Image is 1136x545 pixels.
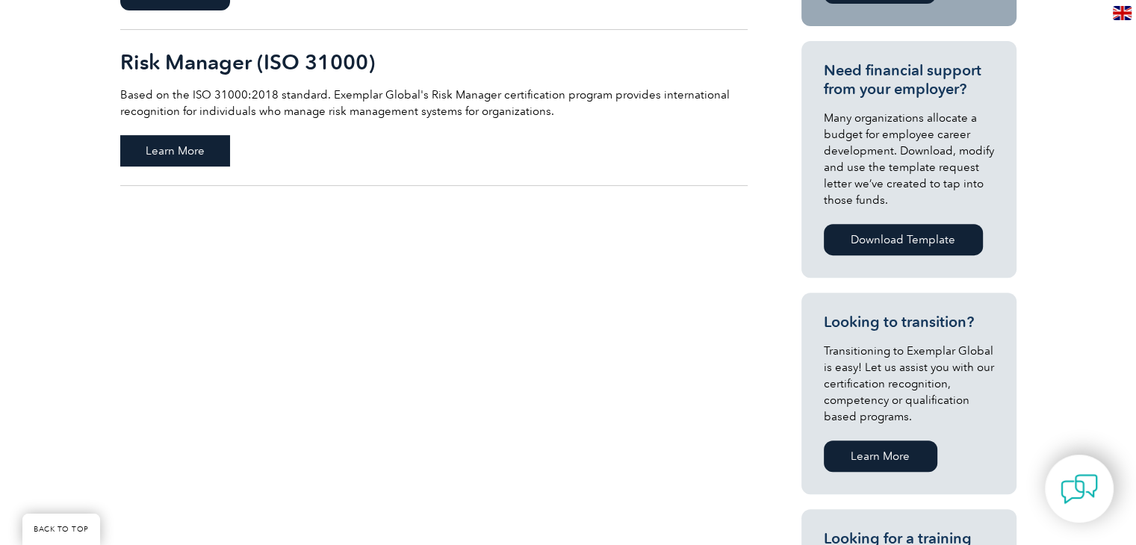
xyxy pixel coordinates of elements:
a: Learn More [824,440,937,472]
span: Learn More [120,135,230,166]
a: Risk Manager (ISO 31000) Based on the ISO 31000:2018 standard. Exemplar Global's Risk Manager cer... [120,30,748,186]
h3: Need financial support from your employer? [824,61,994,99]
img: contact-chat.png [1061,470,1098,508]
h2: Risk Manager (ISO 31000) [120,50,748,74]
h3: Looking to transition? [824,313,994,331]
p: Many organizations allocate a budget for employee career development. Download, modify and use th... [824,110,994,208]
p: Transitioning to Exemplar Global is easy! Let us assist you with our certification recognition, c... [824,343,994,425]
p: Based on the ISO 31000:2018 standard. Exemplar Global's Risk Manager certification program provid... [120,87,748,119]
a: Download Template [824,224,983,255]
a: BACK TO TOP [22,514,100,545]
img: en [1113,6,1132,20]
